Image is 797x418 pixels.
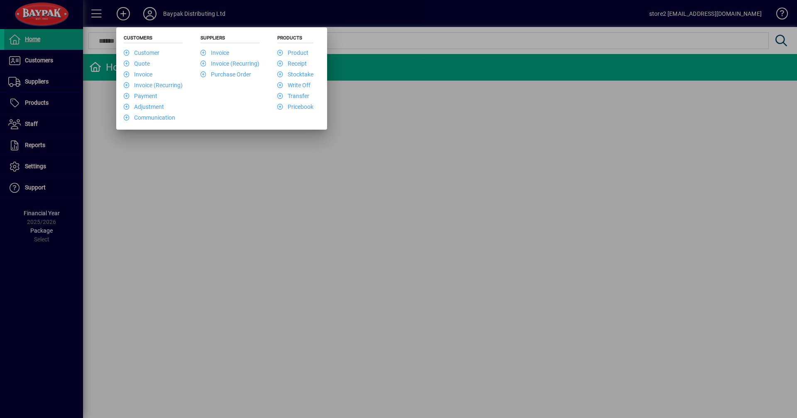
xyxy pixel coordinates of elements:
a: Receipt [277,60,307,67]
a: Invoice (Recurring) [124,82,183,89]
h5: Customers [124,35,183,43]
a: Stocktake [277,71,313,78]
h5: Products [277,35,313,43]
a: Invoice [200,49,229,56]
a: Transfer [277,93,309,99]
a: Payment [124,93,157,99]
a: Invoice (Recurring) [200,60,259,67]
a: Write Off [277,82,310,89]
a: Quote [124,60,150,67]
a: Customer [124,49,159,56]
a: Pricebook [277,103,313,110]
a: Product [277,49,308,56]
a: Purchase Order [200,71,251,78]
a: Invoice [124,71,152,78]
a: Communication [124,114,175,121]
a: Adjustment [124,103,164,110]
h5: Suppliers [200,35,259,43]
